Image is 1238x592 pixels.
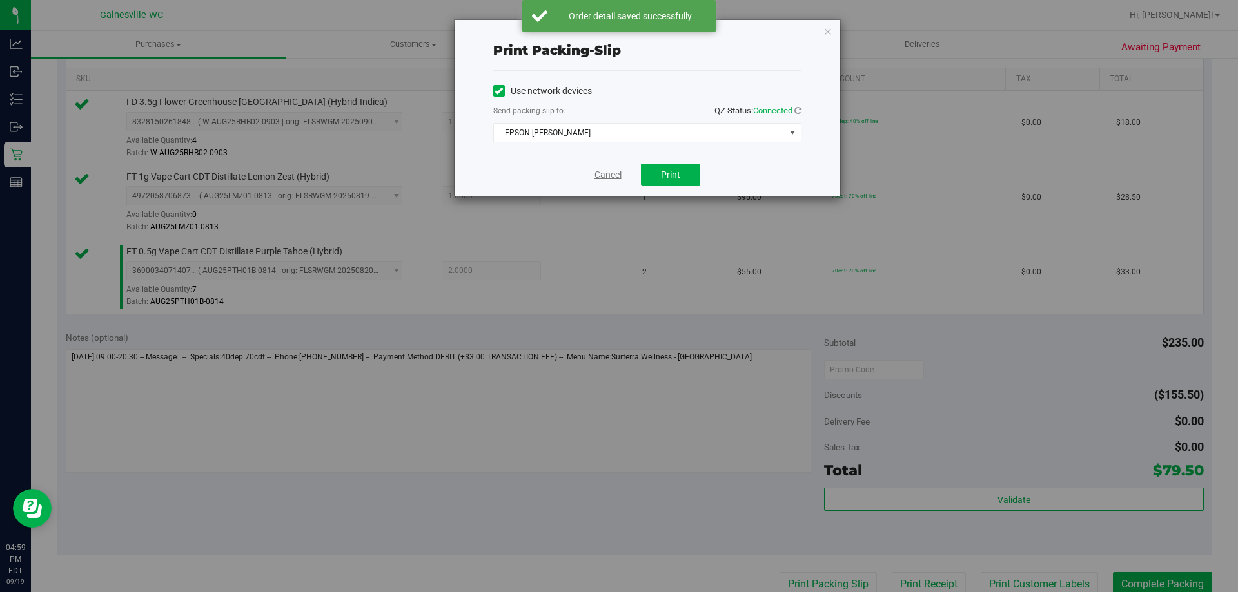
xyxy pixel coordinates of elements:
span: Connected [753,106,792,115]
a: Cancel [594,168,622,182]
span: Print packing-slip [493,43,621,58]
span: QZ Status: [714,106,801,115]
div: Order detail saved successfully [555,10,706,23]
button: Print [641,164,700,186]
span: select [784,124,800,142]
label: Send packing-slip to: [493,105,565,117]
label: Use network devices [493,84,592,98]
iframe: Resource center [13,489,52,528]
span: EPSON-[PERSON_NAME] [494,124,785,142]
span: Print [661,169,680,180]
